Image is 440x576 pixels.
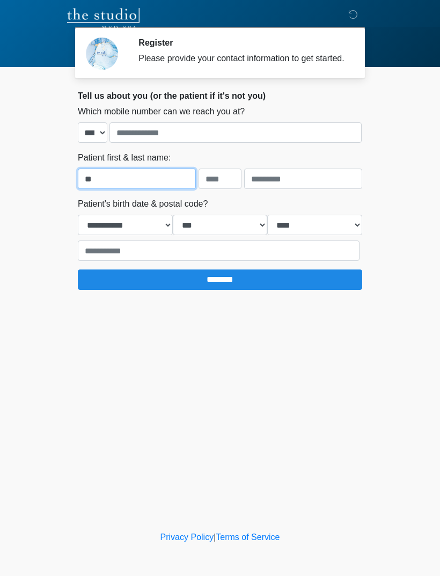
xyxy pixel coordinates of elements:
h2: Register [138,38,346,48]
h2: Tell us about you (or the patient if it's not you) [78,91,362,101]
a: Privacy Policy [160,533,214,542]
a: Terms of Service [216,533,280,542]
img: The Studio Med Spa Logo [67,8,140,30]
label: Which mobile number can we reach you at? [78,105,245,118]
a: | [214,533,216,542]
label: Patient's birth date & postal code? [78,198,208,210]
img: Agent Avatar [86,38,118,70]
label: Patient first & last name: [78,151,171,164]
div: Please provide your contact information to get started. [138,52,346,65]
